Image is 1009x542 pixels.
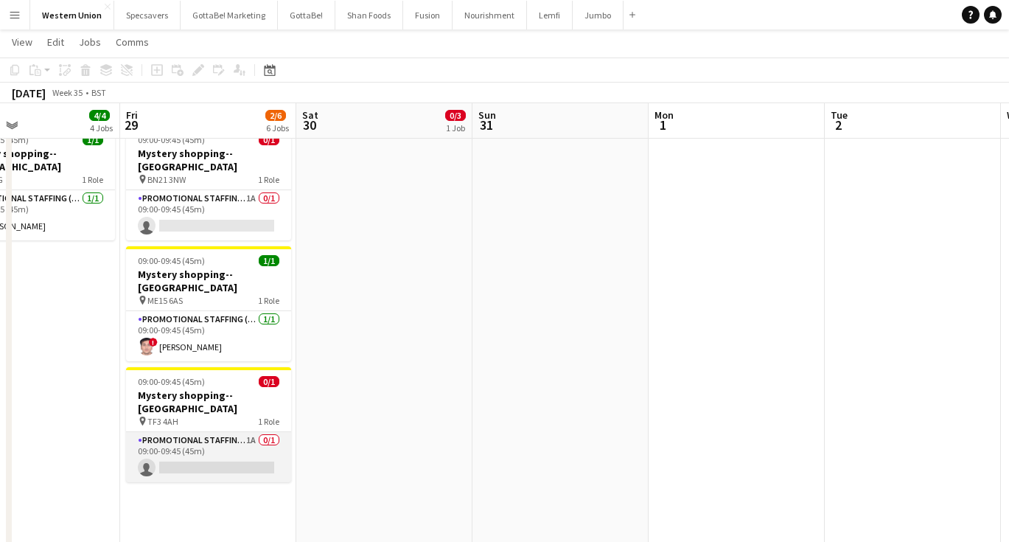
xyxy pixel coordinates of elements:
[82,174,103,185] span: 1 Role
[30,1,114,29] button: Western Union
[445,110,466,121] span: 0/3
[266,122,289,133] div: 6 Jobs
[79,35,101,49] span: Jobs
[300,117,318,133] span: 30
[335,1,403,29] button: Shan Foods
[126,190,291,240] app-card-role: Promotional Staffing (Mystery Shopper)1A0/109:00-09:45 (45m)
[126,268,291,294] h3: Mystery shopping--[GEOGRAPHIC_DATA]
[149,338,158,347] span: !
[138,255,205,266] span: 09:00-09:45 (45m)
[259,255,279,266] span: 1/1
[89,110,110,121] span: 4/4
[573,1,624,29] button: Jumbo
[828,117,848,133] span: 2
[259,134,279,145] span: 0/1
[126,432,291,482] app-card-role: Promotional Staffing (Mystery Shopper)1A0/109:00-09:45 (45m)
[116,35,149,49] span: Comms
[12,86,46,100] div: [DATE]
[41,32,70,52] a: Edit
[654,108,674,122] span: Mon
[91,87,106,98] div: BST
[126,246,291,361] app-job-card: 09:00-09:45 (45m)1/1Mystery shopping--[GEOGRAPHIC_DATA] ME15 6AS1 RolePromotional Staffing (Myste...
[453,1,527,29] button: Nourishment
[12,35,32,49] span: View
[73,32,107,52] a: Jobs
[259,376,279,387] span: 0/1
[476,117,496,133] span: 31
[278,1,335,29] button: GottaBe!
[126,311,291,361] app-card-role: Promotional Staffing (Mystery Shopper)1/109:00-09:45 (45m)![PERSON_NAME]
[47,35,64,49] span: Edit
[110,32,155,52] a: Comms
[6,32,38,52] a: View
[83,134,103,145] span: 1/1
[147,295,183,306] span: ME15 6AS
[478,108,496,122] span: Sun
[114,1,181,29] button: Specsavers
[258,416,279,427] span: 1 Role
[652,117,674,133] span: 1
[138,134,205,145] span: 09:00-09:45 (45m)
[265,110,286,121] span: 2/6
[258,174,279,185] span: 1 Role
[126,147,291,173] h3: Mystery shopping--[GEOGRAPHIC_DATA]
[527,1,573,29] button: Lemfi
[138,376,205,387] span: 09:00-09:45 (45m)
[124,117,138,133] span: 29
[403,1,453,29] button: Fusion
[147,416,178,427] span: TF3 4AH
[90,122,113,133] div: 4 Jobs
[126,125,291,240] app-job-card: 09:00-09:45 (45m)0/1Mystery shopping--[GEOGRAPHIC_DATA] BN21 3NW1 RolePromotional Staffing (Myste...
[126,367,291,482] app-job-card: 09:00-09:45 (45m)0/1Mystery shopping--[GEOGRAPHIC_DATA] TF3 4AH1 RolePromotional Staffing (Myster...
[302,108,318,122] span: Sat
[258,295,279,306] span: 1 Role
[126,108,138,122] span: Fri
[831,108,848,122] span: Tue
[126,389,291,415] h3: Mystery shopping--[GEOGRAPHIC_DATA]
[147,174,186,185] span: BN21 3NW
[446,122,465,133] div: 1 Job
[49,87,85,98] span: Week 35
[181,1,278,29] button: GottaBe! Marketing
